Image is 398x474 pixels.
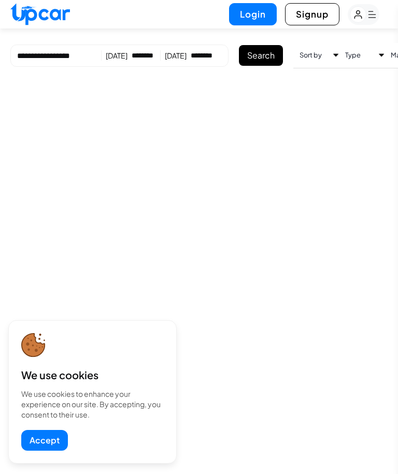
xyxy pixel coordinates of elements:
[298,47,340,64] button: Sort by
[229,3,277,25] button: Login
[344,47,386,64] button: Type
[10,3,70,25] img: Upcar Logo
[21,368,164,382] div: We use cookies
[21,430,68,451] button: Accept
[285,3,339,25] button: Signup
[21,389,164,420] div: We use cookies to enhance your experience on our site. By accepting, you consent to their use.
[21,333,46,357] img: cookie-icon.svg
